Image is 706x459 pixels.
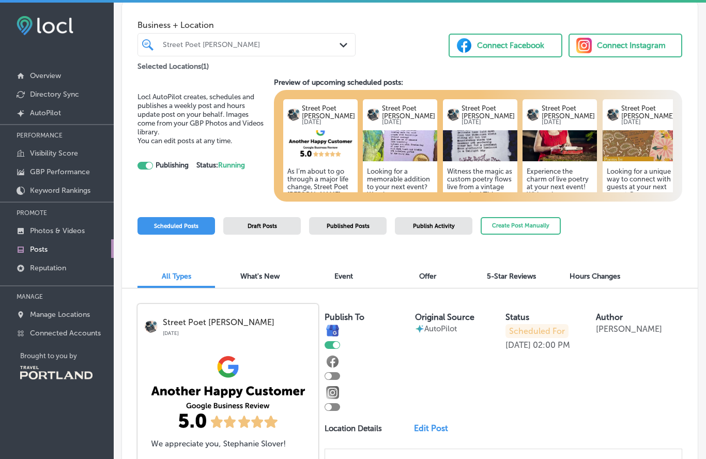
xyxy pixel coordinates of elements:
img: logo [287,108,300,121]
span: Scheduled Posts [154,223,198,229]
span: Publish Activity [413,223,455,229]
span: All Types [162,272,191,281]
span: What's New [240,272,280,281]
img: 1753117970c330662e-244c-45c6-9372-4f5d3126c58f_2024-11-09.jpg [603,130,677,161]
img: logo [367,108,380,121]
img: logo [145,320,158,333]
p: 02:00 PM [533,340,570,350]
p: Street Poet [PERSON_NAME] [382,104,435,120]
span: Hours Changes [570,272,620,281]
p: Overview [30,71,61,80]
span: 5-Star Reviews [487,272,536,281]
p: Street Poet [PERSON_NAME] [462,104,515,120]
span: Event [334,272,353,281]
h5: Looking for a unique way to connect with guests at your next event? Custom poetry crafted live on... [607,167,673,284]
img: logo [447,108,460,121]
p: Photos & Videos [30,226,85,235]
a: Edit Post [414,423,454,433]
img: 17531179708e858c97-6b7e-4ac5-9a27-7041492fdbc0_2024-11-09.jpg [443,130,517,161]
img: b476a454-0e56-4566-b777-a43b6a008f49.png [283,130,358,161]
h5: Witness the magic as custom poetry flows live from a vintage typewriter! This experience weaves h... [447,167,513,284]
button: Connect Facebook [449,34,562,57]
div: Connect Instagram [597,38,666,53]
h5: As I’m about to go through a major life change, Street Poet [PERSON_NAME] was able to create a qu... [287,167,354,268]
span: Offer [419,272,436,281]
span: Running [218,161,245,170]
p: Street Poet [PERSON_NAME] [621,104,674,120]
img: autopilot-icon [415,324,424,333]
p: Brought to you by [20,352,114,360]
span: Locl AutoPilot creates, schedules and publishes a weekly post and hours update post on your behal... [137,93,264,136]
p: Street Poet [PERSON_NAME] [163,318,311,327]
p: Reputation [30,264,66,272]
h5: Looking for a memorable addition to your next event? Watch as custom poetry unfolds live on a vin... [367,167,433,284]
button: Connect Instagram [569,34,682,57]
img: b476a454-0e56-4566-b777-a43b6a008f49.png [137,349,318,453]
p: [DATE] [382,120,435,125]
p: [PERSON_NAME] [596,324,662,334]
img: fda3e92497d09a02dc62c9cd864e3231.png [17,16,73,35]
button: Create Post Manually [481,217,561,235]
img: logo [607,108,620,121]
p: AutoPilot [424,324,457,333]
label: Author [596,312,623,322]
strong: Publishing [156,161,189,170]
p: [DATE] [505,340,531,350]
span: Published Posts [327,223,370,229]
img: Travel Portland [20,366,93,379]
img: 17531179663565cf7b-539e-4d92-bf13-cd3a81aff2b4_2025-03-04.jpg [523,130,597,161]
h3: Preview of upcoming scheduled posts: [274,78,683,87]
p: GBP Performance [30,167,90,176]
p: [DATE] [462,120,515,125]
p: [DATE] [163,327,311,336]
p: Posts [30,245,48,254]
span: Draft Posts [248,223,277,229]
p: [DATE] [621,120,674,125]
p: Manage Locations [30,310,90,319]
img: logo [527,108,540,121]
p: Visibility Score [30,149,78,158]
p: Keyword Rankings [30,186,90,195]
span: Business + Location [137,20,356,30]
p: [DATE] [542,120,595,125]
label: Status [505,312,529,322]
span: You can edit posts at any time. [137,136,232,145]
p: Connected Accounts [30,329,101,338]
p: Directory Sync [30,90,79,99]
img: eac1d5d6-7c26-4a27-8cee-98be646ff3bdattMHfNa0gcZodlgOBsv4kroMK56LTF1P_tCtUQtrX2b4c.jpg [363,130,437,161]
p: Street Poet [PERSON_NAME] [302,104,355,120]
p: [DATE] [302,120,355,125]
div: Street Poet [PERSON_NAME] [163,40,341,49]
label: Original Source [415,312,474,322]
label: Publish To [325,312,364,322]
p: Selected Locations ( 1 ) [137,58,209,71]
strong: Status: [196,161,245,170]
h5: Experience the charm of live poetry at your next event! With a vintage typewriter, each piece is ... [527,167,593,284]
p: AutoPilot [30,109,61,117]
p: Scheduled For [505,324,569,338]
p: Street Poet [PERSON_NAME] [542,104,595,120]
p: Location Details [325,424,382,433]
div: Connect Facebook [477,38,544,53]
